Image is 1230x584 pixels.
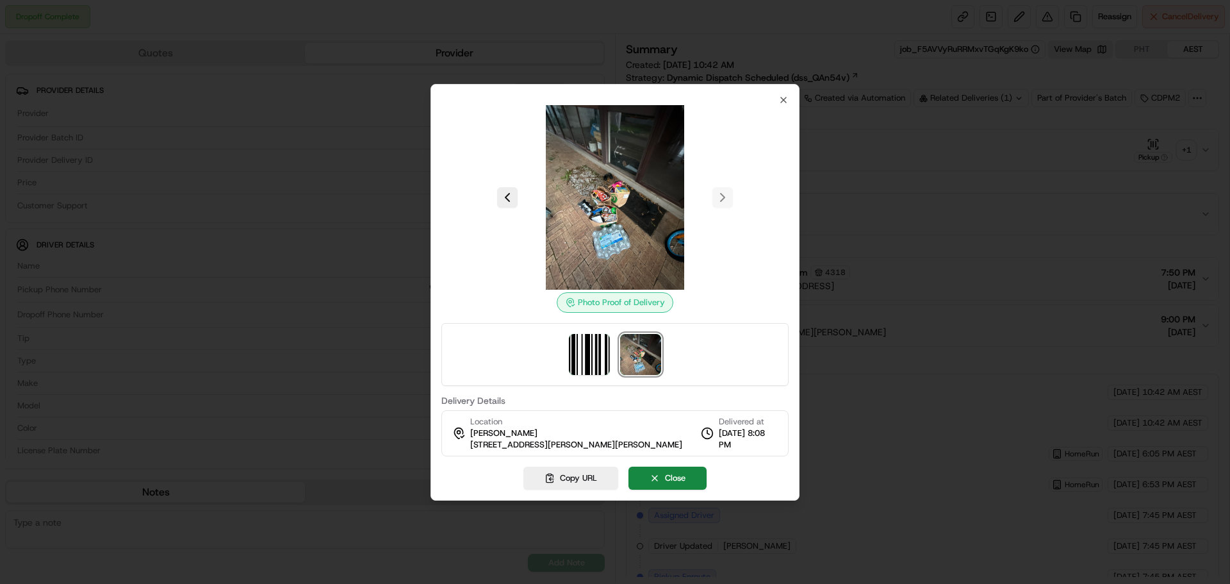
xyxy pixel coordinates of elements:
span: Delivered at [719,416,778,428]
span: Location [470,416,502,428]
img: photo_proof_of_delivery image [523,105,707,290]
img: photo_proof_of_delivery image [620,334,661,375]
span: [PERSON_NAME] [470,428,537,439]
label: Delivery Details [441,396,789,405]
span: [STREET_ADDRESS][PERSON_NAME][PERSON_NAME] [470,439,682,451]
img: barcode_scan_on_pickup image [569,334,610,375]
div: Photo Proof of Delivery [557,292,673,313]
button: Copy URL [523,467,618,490]
button: Close [628,467,707,490]
span: [DATE] 8:08 PM [719,428,778,451]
